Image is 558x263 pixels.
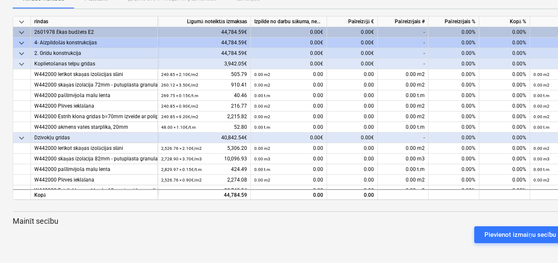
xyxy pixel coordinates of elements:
[34,90,154,101] div: W442000 pašlīmējoša malu lenta
[429,16,479,27] div: Pašreizējais %
[254,69,323,80] div: 0.00
[254,72,270,77] small: 0.00 m2
[254,154,323,164] div: 0.00
[327,111,378,122] div: 0.00
[161,72,198,77] small: 240.85 × 2.10€ / m2
[254,164,323,175] div: 0.00
[378,175,429,185] div: 0.00 m2
[16,17,27,27] span: keyboard_arrow_down
[161,188,202,193] small: 2,526.76 × 9.00€ / m2
[254,122,323,133] div: 0.00
[533,157,550,161] small: 0.00 m3
[254,146,270,151] small: 0.00 m2
[327,143,378,154] div: 0.00
[378,16,429,27] div: Pašreizējais #
[254,185,323,196] div: 0.00
[429,143,479,154] div: 0.00%
[378,164,429,175] div: 0.00 t.m
[533,104,550,108] small: 0.00 m2
[479,69,530,80] div: 0.00%
[479,27,530,38] div: 0.00%
[161,111,247,122] div: 2,215.82
[327,189,378,200] div: 0.00
[161,104,198,108] small: 240.85 × 0.90€ / m2
[327,122,378,133] div: 0.00
[34,164,154,175] div: W442000 pašlīmējoša malu lenta
[378,143,429,154] div: 0.00 m2
[378,38,429,48] div: -
[161,69,247,80] div: 505.79
[327,164,378,175] div: 0.00
[479,16,530,27] div: Kopā %
[429,69,479,80] div: 0.00%
[158,38,251,48] div: 44,784.59€
[533,167,550,172] small: 0.00 t.m
[479,80,530,90] div: 0.00%
[378,154,429,164] div: 0.00 m3
[161,157,202,161] small: 2,728.90 × 3.70€ / m3
[161,93,198,98] small: 269.75 × 0.15€ / t.m
[161,125,196,130] small: 48.00 × 1.10€ / t.m
[251,16,327,27] div: Izpilde no darbu sākuma, neskaitot kārtējā mēneša izpildi
[16,27,27,38] span: keyboard_arrow_down
[251,38,327,48] div: 0.00€
[479,175,530,185] div: 0.00%
[158,48,251,59] div: 44,784.59€
[378,59,429,69] div: -
[533,93,550,98] small: 0.00 t.m
[34,27,154,38] div: 2601978 Ēkas budžets E2
[34,133,154,143] div: Dzīvokļu grīdas
[161,167,202,172] small: 2,829.97 × 0.15€ / t.m
[378,90,429,101] div: 0.00 t.m
[327,69,378,80] div: 0.00
[429,80,479,90] div: 0.00%
[16,49,27,59] span: keyboard_arrow_down
[161,122,247,133] div: 52.80
[34,154,154,164] div: W442000 skaņas izolācija 82mm - putuplasta granulas ar saistvielu (mašīnas recepte: putuplasta gr...
[34,185,154,196] div: W442000 Estrih klona grīdas b=60mm izveide ar polipropilena šķiedru (180g/0,2m3)
[254,190,323,201] div: 0.00
[429,38,479,48] div: 0.00%
[161,178,202,182] small: 2,526.76 × 0.90€ / m2
[327,133,378,143] div: 0.00€
[479,101,530,111] div: 0.00%
[254,101,323,111] div: 0.00
[378,185,429,196] div: 0.00 m2
[327,48,378,59] div: 0.00€
[34,69,154,80] div: W442000 Ierīkot skaņas izolācijas slāni
[378,122,429,133] div: 0.00 t.m
[254,90,323,101] div: 0.00
[479,143,530,154] div: 0.00%
[479,154,530,164] div: 0.00%
[254,114,270,119] small: 0.00 m2
[533,188,550,193] small: 0.00 m2
[158,59,251,69] div: 3,942.05€
[161,90,247,101] div: 40.46
[161,80,247,90] div: 910.41
[378,101,429,111] div: 0.00 m2
[327,59,378,69] div: 0.00€
[34,38,154,48] div: 4- Aizpildošās konstrukcijas
[429,185,479,196] div: 0.00%
[254,93,270,98] small: 0.00 t.m
[34,48,154,59] div: 2. Grīdu konstrukcija
[378,133,429,143] div: -
[31,189,158,200] div: Kopā
[254,83,270,87] small: 0.00 m2
[378,69,429,80] div: 0.00 m2
[479,133,530,143] div: 0.00%
[479,59,530,69] div: 0.00%
[327,154,378,164] div: 0.00
[254,143,323,154] div: 0.00
[31,16,158,27] div: rindas
[158,16,251,27] div: Līgumā noteiktās izmaksas
[327,80,378,90] div: 0.00
[161,83,198,87] small: 260.12 × 3.50€ / m2
[16,38,27,48] span: keyboard_arrow_down
[429,133,479,143] div: 0.00%
[34,143,154,154] div: W442000 Ierīkot skaņas izolācijas slāni
[34,101,154,111] div: W442000 Plēves ieklāšana
[327,185,378,196] div: 0.00
[251,133,327,143] div: 0.00€
[533,83,550,87] small: 0.00 m2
